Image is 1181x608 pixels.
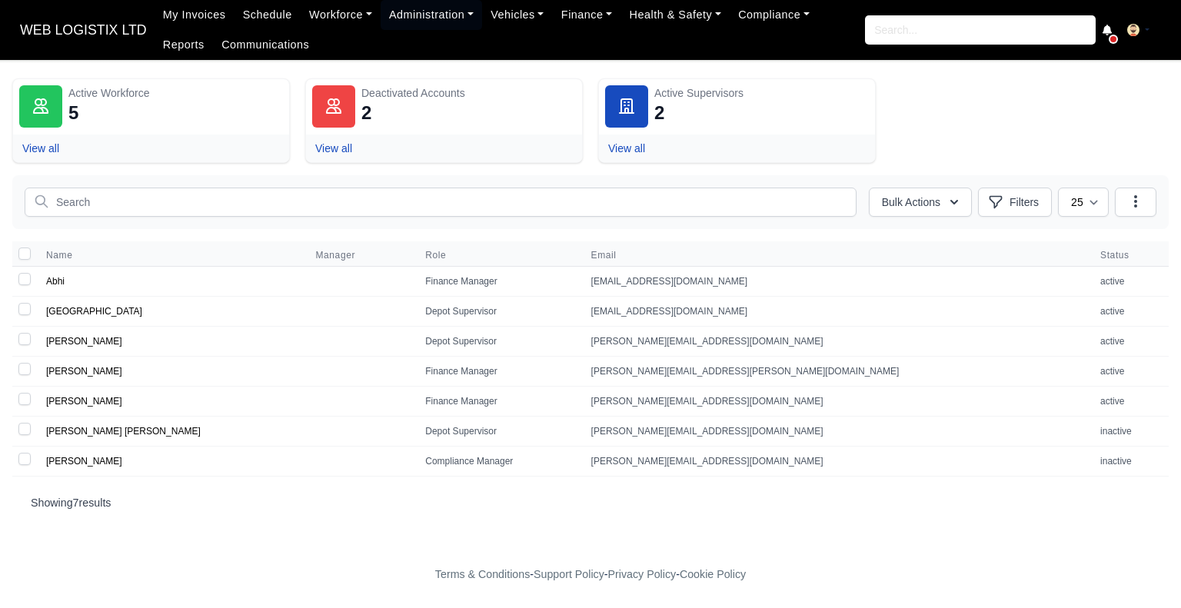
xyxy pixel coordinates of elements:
td: [EMAIL_ADDRESS][DOMAIN_NAME] [582,297,1091,327]
div: 5 [68,101,78,125]
div: - - - [152,566,1029,583]
a: [PERSON_NAME] [46,396,122,407]
td: active [1091,267,1169,297]
a: Reports [155,30,213,60]
a: [PERSON_NAME] [46,336,122,347]
span: Email [591,249,1082,261]
a: [PERSON_NAME] [46,366,122,377]
div: 2 [361,101,371,125]
span: Role [425,249,446,261]
a: Terms & Conditions [435,568,530,580]
td: Depot Supervisor [416,327,581,357]
td: active [1091,297,1169,327]
input: Search... [865,15,1096,45]
td: active [1091,357,1169,387]
td: [PERSON_NAME][EMAIL_ADDRESS][DOMAIN_NAME] [582,327,1091,357]
td: active [1091,387,1169,417]
div: Deactivated Accounts [361,85,576,101]
a: View all [22,142,59,154]
td: Finance Manager [416,387,581,417]
a: [PERSON_NAME] [46,456,122,467]
a: View all [315,142,352,154]
td: Finance Manager [416,357,581,387]
a: Privacy Policy [608,568,677,580]
button: Name [46,249,85,261]
td: inactive [1091,417,1169,447]
input: Search [25,188,857,217]
a: Communications [213,30,318,60]
td: Depot Supervisor [416,417,581,447]
span: Status [1100,249,1159,261]
a: [GEOGRAPHIC_DATA] [46,306,142,317]
td: Compliance Manager [416,447,581,477]
div: 2 [654,101,664,125]
span: 7 [73,497,79,509]
button: Role [425,249,458,261]
td: [PERSON_NAME][EMAIL_ADDRESS][PERSON_NAME][DOMAIN_NAME] [582,357,1091,387]
span: Name [46,249,72,261]
td: active [1091,327,1169,357]
a: Support Policy [534,568,604,580]
button: Filters [978,188,1052,217]
a: [PERSON_NAME] [PERSON_NAME] [46,426,201,437]
td: inactive [1091,447,1169,477]
td: [EMAIL_ADDRESS][DOMAIN_NAME] [582,267,1091,297]
span: Manager [315,249,355,261]
td: Finance Manager [416,267,581,297]
a: View all [608,142,645,154]
div: Active Workforce [68,85,283,101]
p: Showing results [31,495,1150,510]
td: [PERSON_NAME][EMAIL_ADDRESS][DOMAIN_NAME] [582,417,1091,447]
button: Manager [315,249,368,261]
a: WEB LOGISTIX LTD [12,15,155,45]
a: Abhi [46,276,65,287]
div: Active Supervisors [654,85,869,101]
td: [PERSON_NAME][EMAIL_ADDRESS][DOMAIN_NAME] [582,447,1091,477]
a: Cookie Policy [680,568,746,580]
button: Bulk Actions [869,188,972,217]
td: Depot Supervisor [416,297,581,327]
td: [PERSON_NAME][EMAIL_ADDRESS][DOMAIN_NAME] [582,387,1091,417]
